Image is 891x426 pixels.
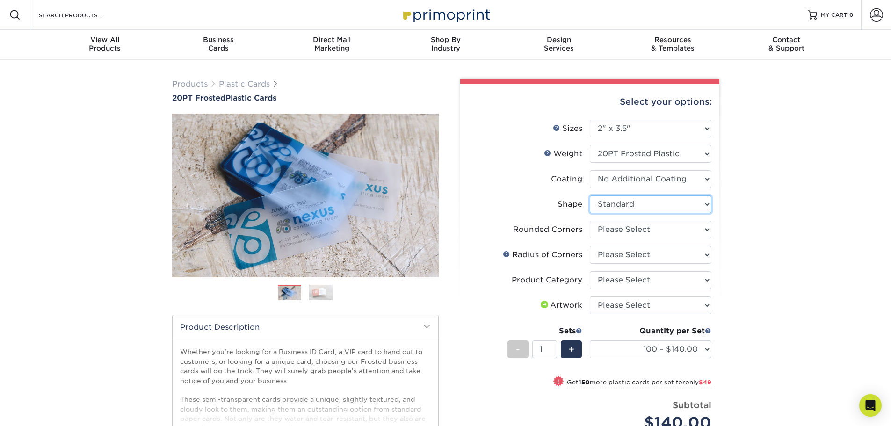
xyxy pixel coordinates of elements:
[553,123,582,134] div: Sizes
[389,36,502,52] div: Industry
[513,224,582,235] div: Rounded Corners
[507,325,582,337] div: Sets
[275,30,389,60] a: Direct MailMarketing
[389,36,502,44] span: Shop By
[172,94,439,102] h1: Plastic Cards
[567,379,711,388] small: Get more plastic cards per set for
[673,400,711,410] strong: Subtotal
[48,36,162,52] div: Products
[558,199,582,210] div: Shape
[557,377,559,387] span: !
[616,30,730,60] a: Resources& Templates
[616,36,730,44] span: Resources
[275,36,389,44] span: Direct Mail
[544,148,582,159] div: Weight
[516,342,520,356] span: -
[161,36,275,52] div: Cards
[821,11,848,19] span: MY CART
[539,300,582,311] div: Artwork
[309,284,333,301] img: Plastic Cards 02
[685,379,711,386] span: only
[579,379,590,386] strong: 150
[389,30,502,60] a: Shop ByIndustry
[172,103,439,288] img: 20PT Frosted 01
[468,84,712,120] div: Select your options:
[399,5,493,25] img: Primoprint
[173,315,438,339] h2: Product Description
[730,36,843,44] span: Contact
[172,79,208,88] a: Products
[172,94,225,102] span: 20PT Frosted
[859,394,882,417] div: Open Intercom Messenger
[512,274,582,286] div: Product Category
[699,379,711,386] span: $49
[48,30,162,60] a: View AllProducts
[590,325,711,337] div: Quantity per Set
[616,36,730,52] div: & Templates
[730,36,843,52] div: & Support
[502,30,616,60] a: DesignServices
[161,36,275,44] span: Business
[730,30,843,60] a: Contact& Support
[568,342,574,356] span: +
[551,173,582,185] div: Coating
[849,12,854,18] span: 0
[38,9,129,21] input: SEARCH PRODUCTS.....
[172,94,439,102] a: 20PT FrostedPlastic Cards
[161,30,275,60] a: BusinessCards
[502,36,616,44] span: Design
[275,36,389,52] div: Marketing
[503,249,582,260] div: Radius of Corners
[278,285,301,302] img: Plastic Cards 01
[502,36,616,52] div: Services
[48,36,162,44] span: View All
[219,79,270,88] a: Plastic Cards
